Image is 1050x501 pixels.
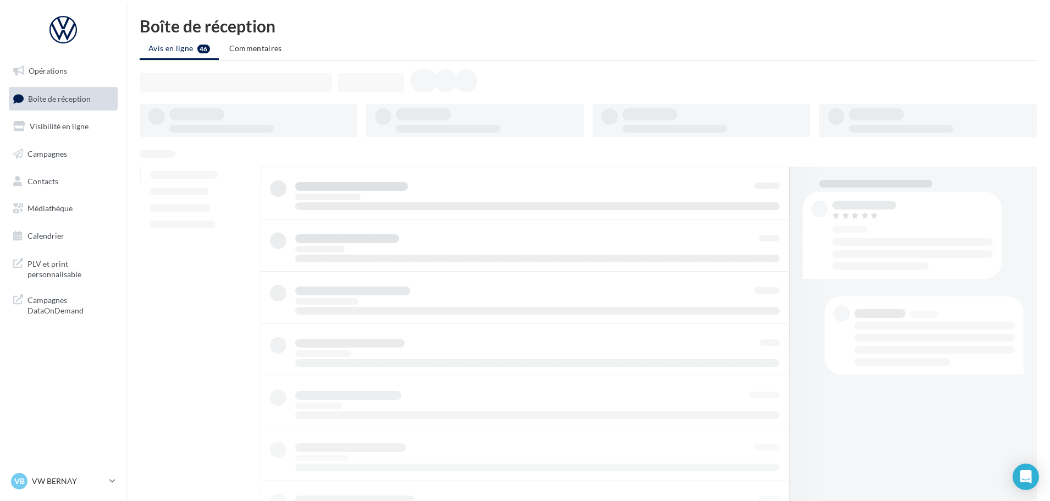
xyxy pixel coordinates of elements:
a: Opérations [7,59,120,82]
a: PLV et print personnalisable [7,252,120,284]
span: Opérations [29,66,67,75]
span: VB [14,476,25,487]
div: Boîte de réception [140,18,1037,34]
span: PLV et print personnalisable [27,256,113,280]
a: Contacts [7,170,120,193]
p: VW BERNAY [32,476,105,487]
span: Commentaires [229,43,282,53]
a: Médiathèque [7,197,120,220]
a: VB VW BERNAY [9,471,118,492]
a: Campagnes DataOnDemand [7,288,120,321]
span: Visibilité en ligne [30,122,89,131]
a: Visibilité en ligne [7,115,120,138]
span: Boîte de réception [28,93,91,103]
span: Médiathèque [27,203,73,213]
div: Open Intercom Messenger [1013,464,1039,490]
span: Calendrier [27,231,64,240]
span: Contacts [27,176,58,185]
span: Campagnes DataOnDemand [27,293,113,316]
a: Calendrier [7,224,120,247]
a: Boîte de réception [7,87,120,111]
a: Campagnes [7,142,120,166]
span: Campagnes [27,149,67,158]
